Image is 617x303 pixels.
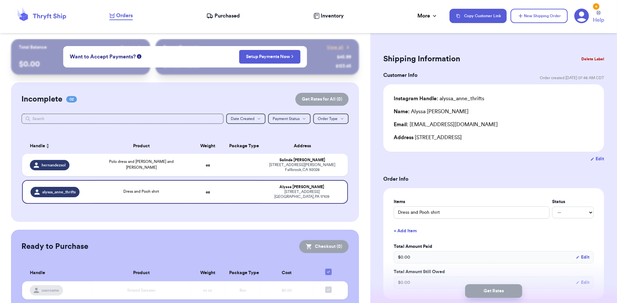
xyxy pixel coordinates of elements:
[327,44,343,51] span: View all
[321,12,344,20] span: Inventory
[574,8,589,23] a: 6
[264,158,340,163] div: Solinda [PERSON_NAME]
[239,50,301,64] button: Setup Payments Now
[121,44,135,51] span: Payout
[299,240,349,253] button: Checkout (0)
[391,224,596,238] button: + Add Item
[226,114,265,124] button: Date Created
[327,44,351,51] a: View all
[394,135,413,140] span: Address
[552,199,594,205] label: Status
[70,53,136,61] span: Want to Accept Payments?
[21,114,224,124] input: Search
[260,138,348,154] th: Address
[593,11,604,24] a: Help
[21,241,88,252] h2: Ready to Purchase
[206,12,240,20] a: Purchased
[394,109,410,114] span: Name:
[593,3,599,10] div: 6
[260,265,313,281] th: Cost
[215,12,240,20] span: Purchased
[394,108,469,115] div: Alyssa [PERSON_NAME]
[450,9,507,23] button: Copy Customer Link
[19,44,47,51] p: Total Balance
[417,12,438,20] div: More
[264,163,340,172] div: [STREET_ADDRESS][PERSON_NAME] Fallbrook , CA 92028
[383,71,417,79] h3: Customer Info
[21,94,62,104] h2: Incomplete
[593,16,604,24] span: Help
[127,288,155,292] span: Striped Sweater
[225,138,260,154] th: Package Type
[190,138,225,154] th: Weight
[123,189,159,193] span: Dress and Pooh shirt
[282,288,292,292] span: $0.00
[268,114,311,124] button: Payment Status
[394,199,549,205] label: Items
[590,156,604,162] button: Edit
[336,63,351,69] div: $ 123.45
[318,117,338,121] span: Order Type
[206,190,210,194] strong: oz
[66,96,77,103] span: 02
[273,117,300,121] span: Payment Status
[203,288,212,292] span: xx oz
[92,265,190,281] th: Product
[109,160,174,169] span: Polo dress and [PERSON_NAME] and [PERSON_NAME]
[511,9,568,23] button: New Shipping Order
[121,44,142,51] a: Payout
[116,12,133,19] span: Orders
[398,254,410,261] span: $ 0.00
[337,54,351,60] div: $ 45.99
[19,59,142,69] p: $ 0.00
[394,95,484,103] div: alyssa_anne_thrifts
[246,54,294,60] a: Setup Payments Now
[206,163,210,167] strong: oz
[295,93,349,106] button: Get Rates for All (0)
[394,121,594,128] div: [EMAIL_ADDRESS][DOMAIN_NAME]
[92,138,190,154] th: Product
[45,142,50,150] button: Sort ascending
[394,243,594,250] label: Total Amount Paid
[42,189,76,195] span: alyssa_anne_thrifts
[313,114,349,124] button: Order Type
[42,163,66,168] span: hernandezsol
[579,52,607,66] button: Delete Label
[30,143,45,150] span: Handle
[394,269,594,275] label: Total Amount Still Owed
[231,117,254,121] span: Date Created
[394,122,408,127] span: Email:
[383,175,604,183] h3: Order Info
[240,288,246,292] span: Box
[540,75,604,80] span: Order created: [DATE] 07:48 AM CDT
[264,189,339,199] div: [STREET_ADDRESS] [GEOGRAPHIC_DATA] , PA 17109
[576,254,589,261] button: Edit
[109,12,133,20] a: Orders
[394,96,438,101] span: Instagram Handle:
[314,12,344,20] a: Inventory
[225,265,260,281] th: Package Type
[163,44,199,51] p: Recent Payments
[465,284,522,298] button: Get Rates
[394,134,594,141] div: [STREET_ADDRESS]
[264,185,339,189] div: Alyssa [PERSON_NAME]
[191,265,226,281] th: Weight
[42,288,59,293] span: username
[30,270,45,276] span: Handle
[383,54,460,64] h2: Shipping Information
